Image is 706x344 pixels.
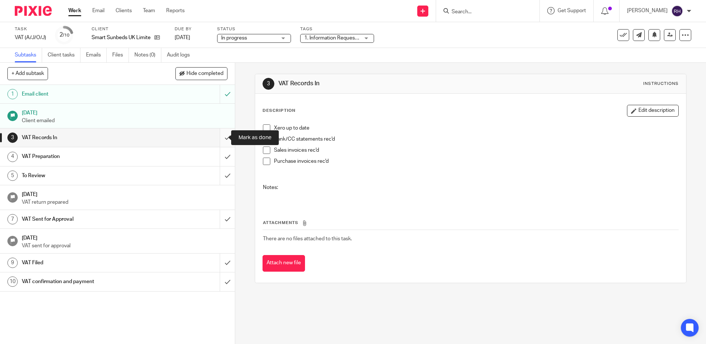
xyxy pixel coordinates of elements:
[22,107,228,117] h1: [DATE]
[263,78,274,90] div: 3
[263,108,295,114] p: Description
[558,8,586,13] span: Get Support
[263,184,678,191] p: Notes:
[15,26,46,32] label: Task
[263,221,298,225] span: Attachments
[15,34,46,41] div: VAT (A/J/O/J)
[22,132,149,143] h1: VAT Records In
[116,7,132,14] a: Clients
[263,236,352,241] span: There are no files attached to this task.
[86,48,107,62] a: Emails
[7,258,18,268] div: 9
[7,276,18,287] div: 10
[175,26,208,32] label: Due by
[22,117,228,124] p: Client emailed
[7,214,18,224] div: 7
[627,7,668,14] p: [PERSON_NAME]
[22,276,149,287] h1: VAT confirmation and payment
[92,7,104,14] a: Email
[175,35,190,40] span: [DATE]
[59,31,69,39] div: 2
[22,89,149,100] h1: Email client
[22,199,228,206] p: VAT return prepared
[186,71,223,77] span: Hide completed
[143,7,155,14] a: Team
[274,124,678,132] p: Xero up to date
[7,67,48,80] button: + Add subtask
[15,48,42,62] a: Subtasks
[112,48,129,62] a: Files
[68,7,81,14] a: Work
[22,242,228,250] p: VAT sent for approval
[7,89,18,99] div: 1
[627,105,679,117] button: Edit description
[274,135,678,143] p: Bank/CC statements rec'd
[643,81,679,87] div: Instructions
[22,257,149,268] h1: VAT Filed
[274,158,678,165] p: Purchase invoices rec'd
[22,151,149,162] h1: VAT Preparation
[7,171,18,181] div: 5
[300,26,374,32] label: Tags
[263,255,305,272] button: Attach new file
[274,147,678,154] p: Sales invoices rec'd
[92,26,165,32] label: Client
[63,33,69,37] small: /10
[48,48,80,62] a: Client tasks
[22,189,228,198] h1: [DATE]
[167,48,195,62] a: Audit logs
[22,170,149,181] h1: To Review
[217,26,291,32] label: Status
[451,9,517,16] input: Search
[7,152,18,162] div: 4
[7,133,18,143] div: 3
[304,35,363,41] span: 1. Information Requested
[134,48,161,62] a: Notes (0)
[92,34,151,41] p: Smart Sunbeds UK Limited
[15,6,52,16] img: Pixie
[221,35,247,41] span: In progress
[166,7,185,14] a: Reports
[175,67,227,80] button: Hide completed
[671,5,683,17] img: svg%3E
[22,233,228,242] h1: [DATE]
[278,80,486,87] h1: VAT Records In
[22,214,149,225] h1: VAT Sent for Approval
